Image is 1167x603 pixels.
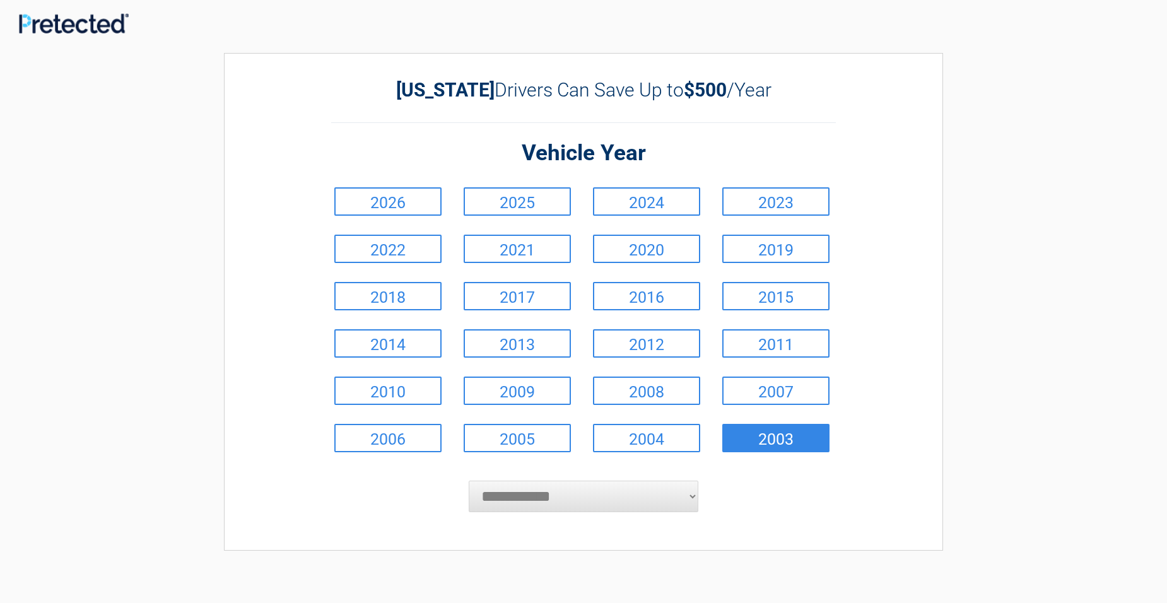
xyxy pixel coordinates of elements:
[464,282,571,310] a: 2017
[19,13,129,33] img: Main Logo
[722,235,830,263] a: 2019
[334,235,442,263] a: 2022
[334,329,442,358] a: 2014
[331,79,836,101] h2: Drivers Can Save Up to /Year
[464,377,571,405] a: 2009
[593,329,700,358] a: 2012
[464,235,571,263] a: 2021
[593,187,700,216] a: 2024
[334,282,442,310] a: 2018
[334,377,442,405] a: 2010
[396,79,495,101] b: [US_STATE]
[722,329,830,358] a: 2011
[331,139,836,168] h2: Vehicle Year
[722,377,830,405] a: 2007
[593,235,700,263] a: 2020
[684,79,727,101] b: $500
[464,187,571,216] a: 2025
[334,187,442,216] a: 2026
[334,424,442,452] a: 2006
[464,424,571,452] a: 2005
[722,282,830,310] a: 2015
[722,187,830,216] a: 2023
[593,377,700,405] a: 2008
[464,329,571,358] a: 2013
[722,424,830,452] a: 2003
[593,424,700,452] a: 2004
[593,282,700,310] a: 2016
